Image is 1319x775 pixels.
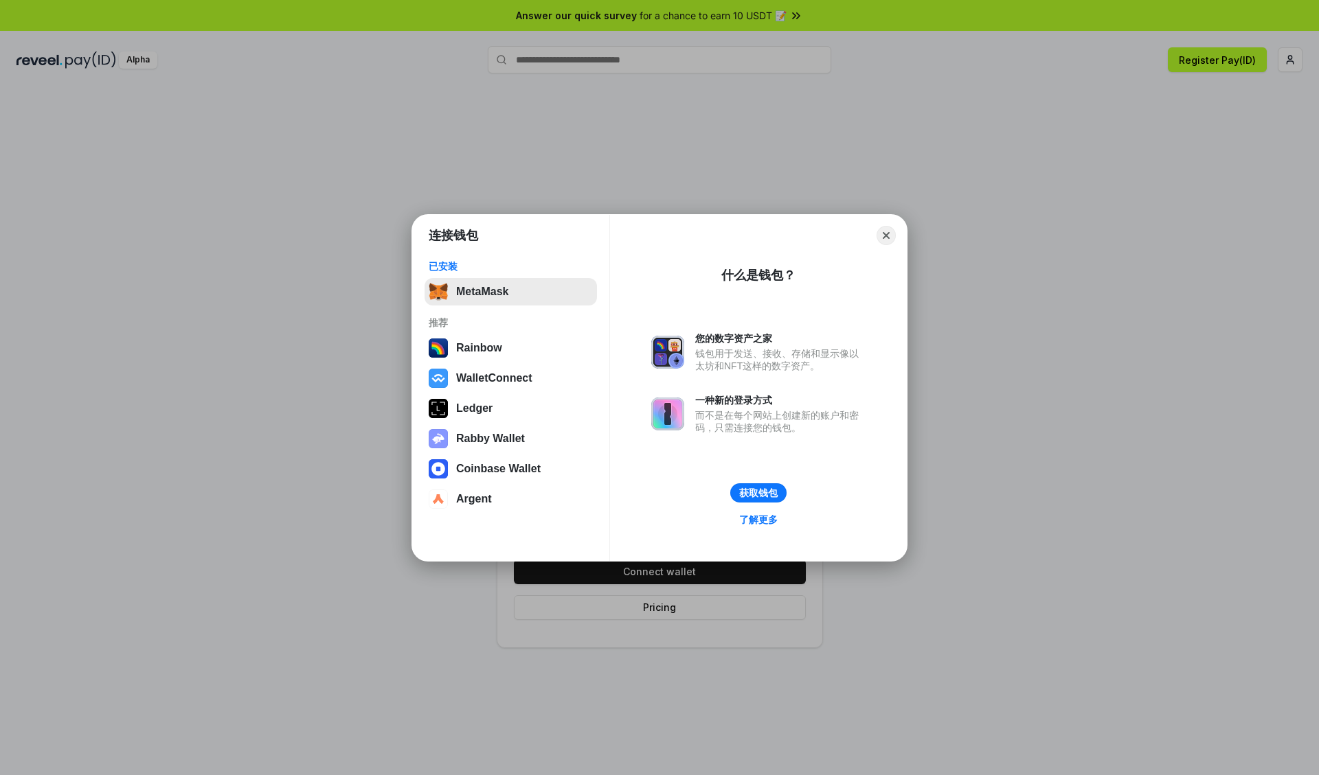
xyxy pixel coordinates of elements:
[429,227,478,244] h1: 连接钱包
[877,226,896,245] button: Close
[429,282,448,301] img: svg+xml,%3Csvg%20fill%3D%22none%22%20height%3D%2233%22%20viewBox%3D%220%200%2035%2033%22%20width%...
[721,267,796,284] div: 什么是钱包？
[456,463,541,475] div: Coinbase Wallet
[739,487,778,499] div: 获取钱包
[695,409,866,434] div: 而不是在每个网站上创建新的账户和密码，只需连接您的钱包。
[456,432,525,445] div: Rabby Wallet
[456,372,532,384] div: WalletConnect
[731,511,786,529] a: 了解更多
[695,332,866,345] div: 您的数字资产之家
[429,260,593,273] div: 已安装
[429,369,448,388] img: svg+xml,%3Csvg%20width%3D%2228%22%20height%3D%2228%22%20viewBox%3D%220%200%2028%2028%22%20fill%3D...
[429,399,448,418] img: svg+xml,%3Csvg%20xmlns%3D%22http%3A%2F%2Fwww.w3.org%2F2000%2Fsvg%22%20width%3D%2228%22%20height%3...
[651,397,684,430] img: svg+xml,%3Csvg%20xmlns%3D%22http%3A%2F%2Fwww.w3.org%2F2000%2Fsvg%22%20fill%3D%22none%22%20viewBox...
[695,347,866,372] div: 钱包用于发送、接收、存储和显示像以太坊和NFT这样的数字资产。
[425,425,597,452] button: Rabby Wallet
[739,513,778,526] div: 了解更多
[651,336,684,369] img: svg+xml,%3Csvg%20xmlns%3D%22http%3A%2F%2Fwww.w3.org%2F2000%2Fsvg%22%20fill%3D%22none%22%20viewBox...
[425,334,597,362] button: Rainbow
[695,394,866,406] div: 一种新的登录方式
[429,489,448,509] img: svg+xml,%3Csvg%20width%3D%2228%22%20height%3D%2228%22%20viewBox%3D%220%200%2028%2028%22%20fill%3D...
[425,485,597,513] button: Argent
[429,429,448,448] img: svg+xml,%3Csvg%20xmlns%3D%22http%3A%2F%2Fwww.w3.org%2F2000%2Fsvg%22%20fill%3D%22none%22%20viewBox...
[456,286,508,298] div: MetaMask
[429,316,593,329] div: 推荐
[425,278,597,305] button: MetaMask
[730,483,787,502] button: 获取钱包
[429,459,448,478] img: svg+xml,%3Csvg%20width%3D%2228%22%20height%3D%2228%22%20viewBox%3D%220%200%2028%2028%22%20fill%3D...
[425,395,597,422] button: Ledger
[456,402,493,415] div: Ledger
[429,338,448,358] img: svg+xml,%3Csvg%20width%3D%22120%22%20height%3D%22120%22%20viewBox%3D%220%200%20120%20120%22%20fil...
[425,365,597,392] button: WalletConnect
[456,342,502,354] div: Rainbow
[425,455,597,483] button: Coinbase Wallet
[456,493,492,505] div: Argent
